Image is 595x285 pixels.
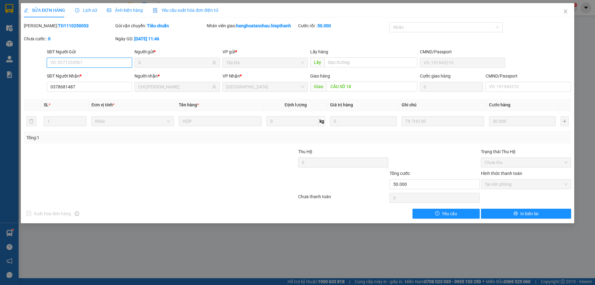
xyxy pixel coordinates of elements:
[75,8,79,12] span: clock-circle
[310,49,328,54] span: Lấy hàng
[327,82,417,91] input: Dọc đường
[138,83,210,90] input: Tên người nhận
[390,171,410,176] span: Tổng cước
[26,116,36,126] button: delete
[179,116,261,126] input: VD: Bàn, Ghế
[223,73,240,78] span: VP Nhận
[485,158,567,167] span: Chưa thu
[138,59,210,66] input: Tên người gửi
[31,210,73,217] span: Xuất hóa đơn hàng
[420,58,505,68] input: VD: 191943210
[310,73,330,78] span: Giao hàng
[26,134,230,141] div: Tổng: 1
[24,35,114,42] div: Chưa cước :
[420,48,505,55] div: CMND/Passport
[107,8,111,12] span: picture
[520,210,538,217] span: In biên lai
[486,73,571,79] div: CMND/Passport
[223,48,308,55] div: VP gửi
[107,8,143,13] span: Ảnh kiện hàng
[24,8,65,13] span: SỬA ĐƠN HÀNG
[75,212,79,216] span: info-circle
[212,85,216,89] span: user
[402,116,484,126] input: Ghi Chú
[179,102,199,107] span: Tên hàng
[481,209,571,219] button: printerIn biên lai
[298,149,312,154] span: Thu Hộ
[91,102,115,107] span: Đơn vị tính
[285,102,307,107] span: Định lượng
[58,23,89,28] b: TĐ1110250053
[513,211,518,216] span: printer
[563,9,568,14] span: close
[226,82,304,91] span: Tân Châu
[420,82,483,92] input: Cước giao hàng
[207,22,297,29] div: Nhân viên giao:
[330,116,397,126] input: 0
[75,8,97,13] span: Lịch sử
[330,102,353,107] span: Giá trị hàng
[47,73,132,79] div: SĐT Người Nhận
[153,8,218,13] span: Yêu cầu xuất hóa đơn điện tử
[481,171,522,176] label: Hình thức thanh toán
[115,22,205,29] div: Gói vận chuyển:
[48,36,51,41] b: 0
[298,22,388,29] div: Cước rồi :
[557,3,574,20] button: Close
[319,116,325,126] span: kg
[310,57,324,67] span: Lấy
[310,82,327,91] span: Giao
[324,57,417,67] input: Dọc đường
[44,102,49,107] span: SL
[420,73,451,78] label: Cước giao hàng
[212,60,216,65] span: user
[134,48,220,55] div: Người gửi
[153,8,158,13] img: icon
[489,116,556,126] input: 0
[95,117,170,126] span: Khác
[481,148,571,155] div: Trạng thái Thu Hộ
[485,180,567,189] span: Tại văn phòng
[561,116,569,126] button: plus
[399,99,487,111] th: Ghi chú
[134,73,220,79] div: Người nhận
[236,23,291,28] b: hanghoatanchau.hiepthanh
[442,210,457,217] span: Yêu cầu
[24,22,114,29] div: [PERSON_NAME]:
[24,8,28,12] span: edit
[115,35,205,42] div: Ngày GD:
[489,102,510,107] span: Cước hàng
[134,36,159,41] b: [DATE] 11:46
[435,211,439,216] span: exclamation-circle
[226,58,304,67] span: Tản Đà
[317,23,331,28] b: 50.000
[412,209,480,219] button: exclamation-circleYêu cầu
[47,48,132,55] div: SĐT Người Gửi
[147,23,169,28] b: Tiêu chuẩn
[297,193,389,204] div: Chưa thanh toán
